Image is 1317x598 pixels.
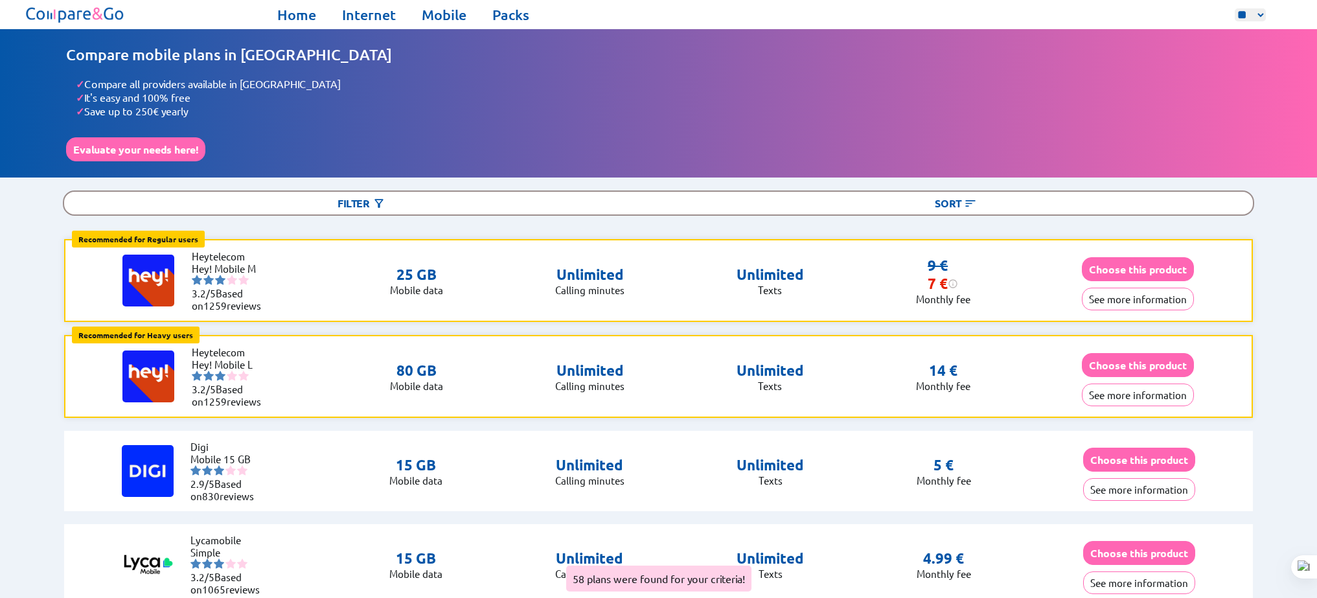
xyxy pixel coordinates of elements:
li: Save up to 250€ yearly [76,104,1252,118]
a: See more information [1083,483,1195,496]
img: starnr4 [227,275,237,285]
a: Mobile [422,6,466,24]
span: ✓ [76,77,84,91]
img: starnr1 [192,371,202,381]
span: 1259 [203,299,227,312]
a: Choose this product [1082,263,1194,275]
img: Logo of Heytelecom [122,255,174,306]
img: starnr3 [214,558,224,569]
img: Logo of Digi [122,445,174,497]
p: Mobile data [389,568,442,580]
span: 2.9/5 [190,477,214,490]
span: ✓ [76,91,84,104]
b: Recommended for Heavy users [78,330,193,340]
p: Unlimited [555,266,624,284]
img: starnr4 [227,371,237,381]
p: Monthly fee [916,293,970,305]
div: Sort [658,192,1252,214]
p: Unlimited [737,456,804,474]
p: 15 GB [389,456,442,474]
p: 80 GB [390,362,443,380]
img: Logo of Lycamobile [122,538,174,590]
a: Choose this product [1083,547,1195,559]
p: Calling minutes [555,284,624,296]
span: ✓ [76,104,84,118]
img: starnr1 [190,465,201,476]
img: starnr4 [225,558,236,569]
a: Packs [492,6,529,24]
img: starnr2 [203,371,214,381]
img: starnr5 [237,465,247,476]
img: starnr5 [238,275,249,285]
p: Monthly fee [917,474,971,487]
button: Choose this product [1083,541,1195,565]
span: 3.2/5 [190,571,214,583]
button: See more information [1083,478,1195,501]
li: Compare all providers available in [GEOGRAPHIC_DATA] [76,77,1252,91]
li: Based on reviews [192,287,269,312]
li: Based on reviews [190,477,268,502]
p: Unlimited [737,266,804,284]
button: See more information [1083,571,1195,594]
img: Logo of Heytelecom [122,351,174,402]
li: Heytelecom [192,250,269,262]
p: Unlimited [555,456,624,474]
p: 5 € [933,456,954,474]
p: 25 GB [390,266,443,284]
button: See more information [1082,384,1194,406]
span: 1065 [202,583,225,595]
img: Button open the sorting menu [964,197,977,210]
li: Heytelecom [192,346,269,358]
img: starnr5 [238,371,249,381]
img: starnr3 [215,275,225,285]
p: Texts [737,284,804,296]
p: Texts [737,474,804,487]
button: Choose this product [1082,257,1194,281]
li: Hey! Mobile L [192,358,269,371]
p: Unlimited [555,362,624,380]
img: starnr1 [190,558,201,569]
a: Internet [342,6,396,24]
div: Filter [64,192,658,214]
img: information [948,279,958,289]
li: Mobile 15 GB [190,453,268,465]
div: 58 plans were found for your criteria! [566,566,751,592]
span: 1259 [203,395,227,408]
img: starnr2 [203,275,214,285]
li: Based on reviews [192,383,269,408]
a: Home [277,6,316,24]
img: starnr5 [237,558,247,569]
img: starnr3 [214,465,224,476]
div: 7 € [928,275,958,293]
p: Unlimited [737,362,804,380]
img: Button open the filtering menu [372,197,385,210]
h1: Compare mobile plans in [GEOGRAPHIC_DATA] [66,45,1252,64]
img: starnr3 [215,371,225,381]
img: starnr4 [225,465,236,476]
img: starnr2 [202,465,212,476]
button: Choose this product [1082,353,1194,377]
a: Choose this product [1082,359,1194,371]
p: Mobile data [390,284,443,296]
p: Unlimited [737,549,804,568]
li: Hey! Mobile M [192,262,269,275]
li: Based on reviews [190,571,268,595]
p: 15 GB [389,549,442,568]
p: Mobile data [390,380,443,392]
p: Unlimited [555,549,624,568]
li: Simple [190,546,268,558]
p: Monthly fee [916,380,970,392]
p: Calling minutes [555,568,624,580]
img: starnr1 [192,275,202,285]
a: See more information [1083,577,1195,589]
a: See more information [1082,293,1194,305]
li: Lycamobile [190,534,268,546]
span: 830 [202,490,220,502]
p: Calling minutes [555,474,624,487]
button: See more information [1082,288,1194,310]
button: Choose this product [1083,448,1195,472]
p: Texts [737,568,804,580]
p: Texts [737,380,804,392]
li: It's easy and 100% free [76,91,1252,104]
img: starnr2 [202,558,212,569]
